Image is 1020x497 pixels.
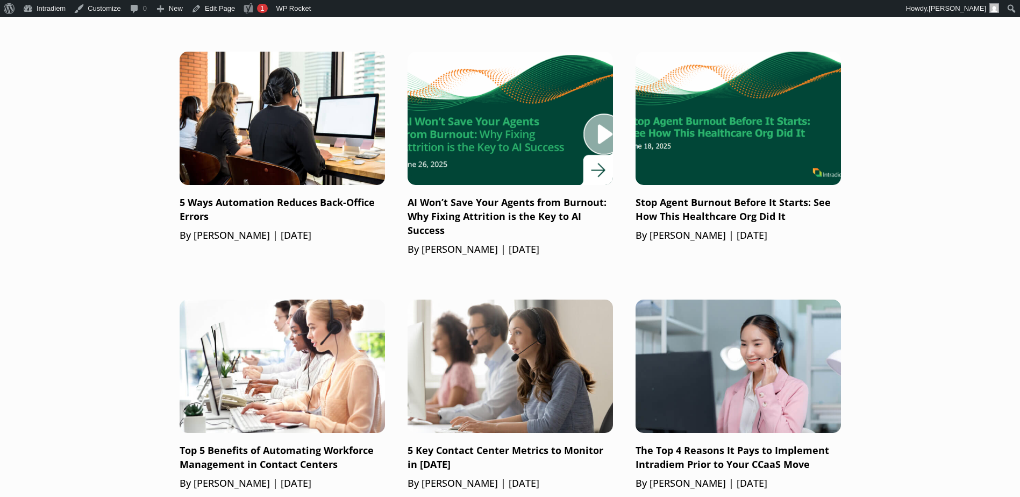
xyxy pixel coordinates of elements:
p: AI Won’t Save Your Agents from Burnout: Why Fixing Attrition is the Key to AI Success [408,196,613,238]
p: By [PERSON_NAME] | [DATE] [180,229,385,243]
a: The Top 4 Reasons It Pays to Implement Intradiem Prior to Your CCaaS MoveBy [PERSON_NAME] | [DATE] [636,300,841,491]
p: 5 Ways Automation Reduces Back-Office Errors [180,196,385,224]
a: 5 Ways Automation Reduces Back-Office ErrorsBy [PERSON_NAME] | [DATE] [180,52,385,243]
span: [PERSON_NAME] [929,4,986,12]
a: 5 Key Contact Center Metrics to Monitor in [DATE]By [PERSON_NAME] | [DATE] [408,300,613,491]
p: By [PERSON_NAME] | [DATE] [636,229,841,243]
a: Top 5 Benefits of Automating Workforce Management in Contact CentersBy [PERSON_NAME] | [DATE] [180,300,385,491]
a: Stop Agent Burnout Before It Starts: See How This Healthcare Org Did ItBy [PERSON_NAME] | [DATE] [636,52,841,243]
p: By [PERSON_NAME] | [DATE] [180,477,385,491]
span: 1 [260,4,264,12]
a: AI Won’t Save Your Agents from Burnout: Why Fixing Attrition is the Key to AI SuccessBy [PERSON_N... [408,52,613,257]
p: 5 Key Contact Center Metrics to Monitor in [DATE] [408,444,613,472]
p: By [PERSON_NAME] | [DATE] [636,477,841,491]
p: Top 5 Benefits of Automating Workforce Management in Contact Centers [180,444,385,472]
p: Stop Agent Burnout Before It Starts: See How This Healthcare Org Did It [636,196,841,224]
p: The Top 4 Reasons It Pays to Implement Intradiem Prior to Your CCaaS Move [636,444,841,472]
p: By [PERSON_NAME] | [DATE] [408,243,613,257]
p: By [PERSON_NAME] | [DATE] [408,477,613,491]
